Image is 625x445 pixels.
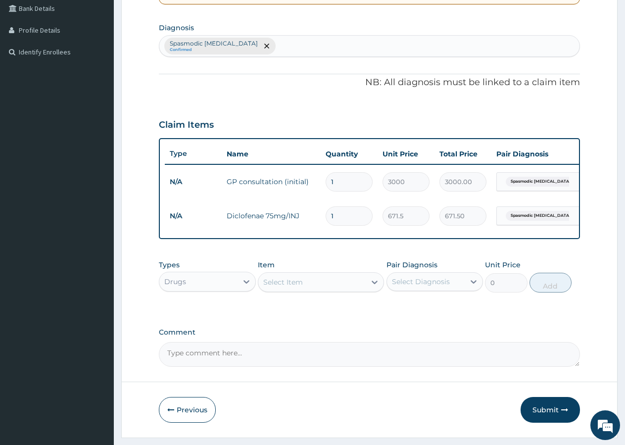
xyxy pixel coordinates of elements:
span: remove selection option [262,42,271,50]
span: Spasmodic [MEDICAL_DATA] [506,177,576,187]
textarea: Type your message and hit 'Enter' [5,270,189,305]
div: Drugs [164,277,186,287]
button: Add [529,273,572,293]
label: Types [159,261,180,269]
div: Select Diagnosis [392,277,450,287]
p: NB: All diagnosis must be linked to a claim item [159,76,580,89]
label: Pair Diagnosis [386,260,437,270]
div: Select Item [263,277,303,287]
label: Item [258,260,275,270]
td: GP consultation (initial) [222,172,321,192]
p: Spasmodic [MEDICAL_DATA] [170,40,258,48]
td: N/A [165,173,222,191]
img: d_794563401_company_1708531726252_794563401 [18,49,40,74]
th: Quantity [321,144,378,164]
td: Diclofenae 75mg/INJ [222,206,321,226]
button: Submit [521,397,580,423]
span: We're online! [57,125,137,225]
label: Unit Price [485,260,521,270]
h3: Claim Items [159,120,214,131]
th: Unit Price [378,144,434,164]
th: Name [222,144,321,164]
label: Diagnosis [159,23,194,33]
th: Total Price [434,144,491,164]
td: N/A [165,207,222,225]
div: Minimize live chat window [162,5,186,29]
small: Confirmed [170,48,258,52]
th: Pair Diagnosis [491,144,600,164]
span: Spasmodic [MEDICAL_DATA] [506,211,576,221]
label: Comment [159,328,580,337]
div: Chat with us now [51,55,166,68]
th: Type [165,145,222,163]
button: Previous [159,397,216,423]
